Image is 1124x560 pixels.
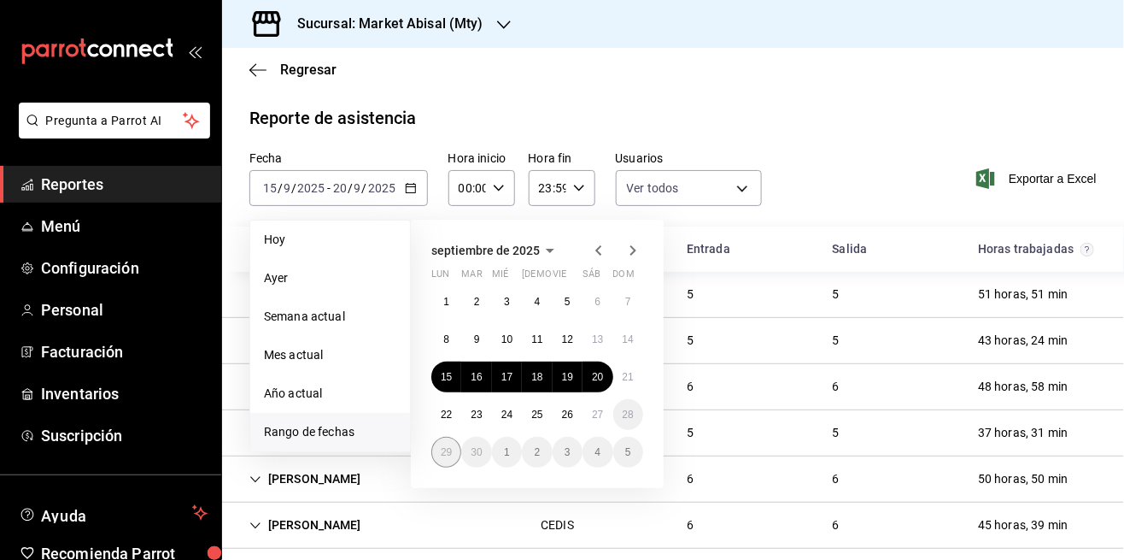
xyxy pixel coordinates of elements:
[249,153,428,165] label: Fecha
[41,340,208,363] span: Facturación
[41,256,208,280] span: Configuración
[492,437,522,468] button: 1 de octubre de 2025
[819,325,853,357] div: Cell
[553,362,582,392] button: 19 de septiembre de 2025
[964,417,1081,449] div: Cell
[492,268,508,286] abbr: miércoles
[623,371,634,383] abbr: 21 de septiembre de 2025
[501,409,512,421] abbr: 24 de septiembre de 2025
[41,424,208,447] span: Suscripción
[613,399,643,430] button: 28 de septiembre de 2025
[504,296,510,308] abbr: 3 de septiembre de 2025
[284,14,483,34] h3: Sucursal: Market Abisal (Mty)
[623,333,634,345] abbr: 14 de septiembre de 2025
[531,371,542,383] abbr: 18 de septiembre de 2025
[443,333,449,345] abbr: 8 de septiembre de 2025
[522,268,623,286] abbr: jueves
[673,233,819,265] div: HeadCell
[582,437,612,468] button: 4 de octubre de 2025
[262,181,278,195] input: --
[471,446,482,458] abbr: 30 de septiembre de 2025
[264,423,396,441] span: Rango de fechas
[535,296,541,308] abbr: 4 de septiembre de 2025
[1080,243,1094,256] svg: El total de horas trabajadas por usuario es el resultado de la suma redondeada del registro de ho...
[236,371,375,403] div: Cell
[471,409,482,421] abbr: 23 de septiembre de 2025
[474,296,480,308] abbr: 2 de septiembre de 2025
[41,382,208,405] span: Inventarios
[819,371,853,403] div: Cell
[819,510,853,541] div: Cell
[964,279,1081,310] div: Cell
[562,409,573,421] abbr: 26 de septiembre de 2025
[431,362,461,392] button: 15 de septiembre de 2025
[594,446,600,458] abbr: 4 de octubre de 2025
[291,181,296,195] span: /
[280,62,337,78] span: Regresar
[553,286,582,317] button: 5 de septiembre de 2025
[627,180,679,197] span: Ver todos
[431,240,560,261] button: septiembre de 2025
[461,324,491,355] button: 9 de septiembre de 2025
[249,62,337,78] button: Regresar
[461,362,491,392] button: 16 de septiembre de 2025
[41,173,208,196] span: Reportes
[553,324,582,355] button: 12 de septiembre de 2025
[562,333,573,345] abbr: 12 de septiembre de 2025
[582,399,612,430] button: 27 de septiembre de 2025
[19,103,210,139] button: Pregunta a Parrot AI
[264,308,396,326] span: Semana actual
[236,233,527,265] div: HeadCell
[613,437,643,468] button: 5 de octubre de 2025
[522,286,552,317] button: 4 de septiembre de 2025
[474,333,480,345] abbr: 9 de septiembre de 2025
[492,362,522,392] button: 17 de septiembre de 2025
[264,231,396,249] span: Hoy
[12,124,210,142] a: Pregunta a Parrot AI
[431,324,461,355] button: 8 de septiembre de 2025
[441,371,452,383] abbr: 15 de septiembre de 2025
[443,296,449,308] abbr: 1 de septiembre de 2025
[461,437,491,468] button: 30 de septiembre de 2025
[431,268,449,286] abbr: lunes
[522,362,552,392] button: 18 de septiembre de 2025
[492,286,522,317] button: 3 de septiembre de 2025
[222,364,1124,410] div: Row
[522,399,552,430] button: 25 de septiembre de 2025
[594,296,600,308] abbr: 6 de septiembre de 2025
[236,279,375,310] div: Cell
[471,371,482,383] abbr: 16 de septiembre de 2025
[236,417,375,449] div: Cell
[592,371,603,383] abbr: 20 de septiembre de 2025
[332,181,348,195] input: --
[565,446,571,458] abbr: 3 de octubre de 2025
[582,268,600,286] abbr: sábado
[582,286,612,317] button: 6 de septiembre de 2025
[819,279,853,310] div: Cell
[553,399,582,430] button: 26 de septiembre de 2025
[625,296,631,308] abbr: 7 de septiembre de 2025
[348,181,353,195] span: /
[592,409,603,421] abbr: 27 de septiembre de 2025
[264,346,396,364] span: Mes actual
[980,168,1097,189] button: Exportar a Excel
[188,44,202,58] button: open_drawer_menu
[553,268,566,286] abbr: viernes
[264,385,396,403] span: Año actual
[367,181,396,195] input: ----
[461,399,491,430] button: 23 de septiembre de 2025
[441,446,452,458] abbr: 29 de septiembre de 2025
[222,272,1124,318] div: Row
[529,153,595,165] label: Hora fin
[527,510,588,541] div: Cell
[613,324,643,355] button: 14 de septiembre de 2025
[501,333,512,345] abbr: 10 de septiembre de 2025
[623,409,634,421] abbr: 28 de septiembre de 2025
[431,437,461,468] button: 29 de septiembre de 2025
[964,463,1081,495] div: Cell
[531,333,542,345] abbr: 11 de septiembre de 2025
[565,296,571,308] abbr: 5 de septiembre de 2025
[613,286,643,317] button: 7 de septiembre de 2025
[283,181,291,195] input: --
